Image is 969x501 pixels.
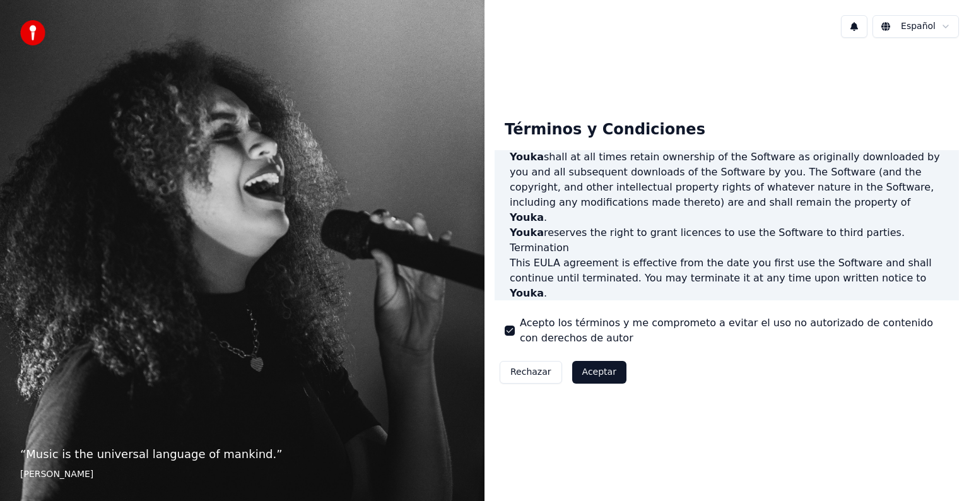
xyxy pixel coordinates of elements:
label: Acepto los términos y me comprometo a evitar el uso no autorizado de contenido con derechos de autor [520,315,949,346]
p: This EULA agreement is effective from the date you first use the Software and shall continue unti... [510,256,944,301]
p: “ Music is the universal language of mankind. ” [20,445,464,463]
button: Rechazar [500,361,562,384]
h3: Termination [510,240,944,256]
p: reserves the right to grant licences to use the Software to third parties. [510,225,944,240]
footer: [PERSON_NAME] [20,468,464,481]
p: shall at all times retain ownership of the Software as originally downloaded by you and all subse... [510,150,944,225]
span: Youka [510,227,544,239]
div: Términos y Condiciones [495,110,715,150]
img: youka [20,20,45,45]
span: Youka [510,211,544,223]
button: Aceptar [572,361,626,384]
span: Youka [510,151,544,163]
span: Youka [510,287,544,299]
